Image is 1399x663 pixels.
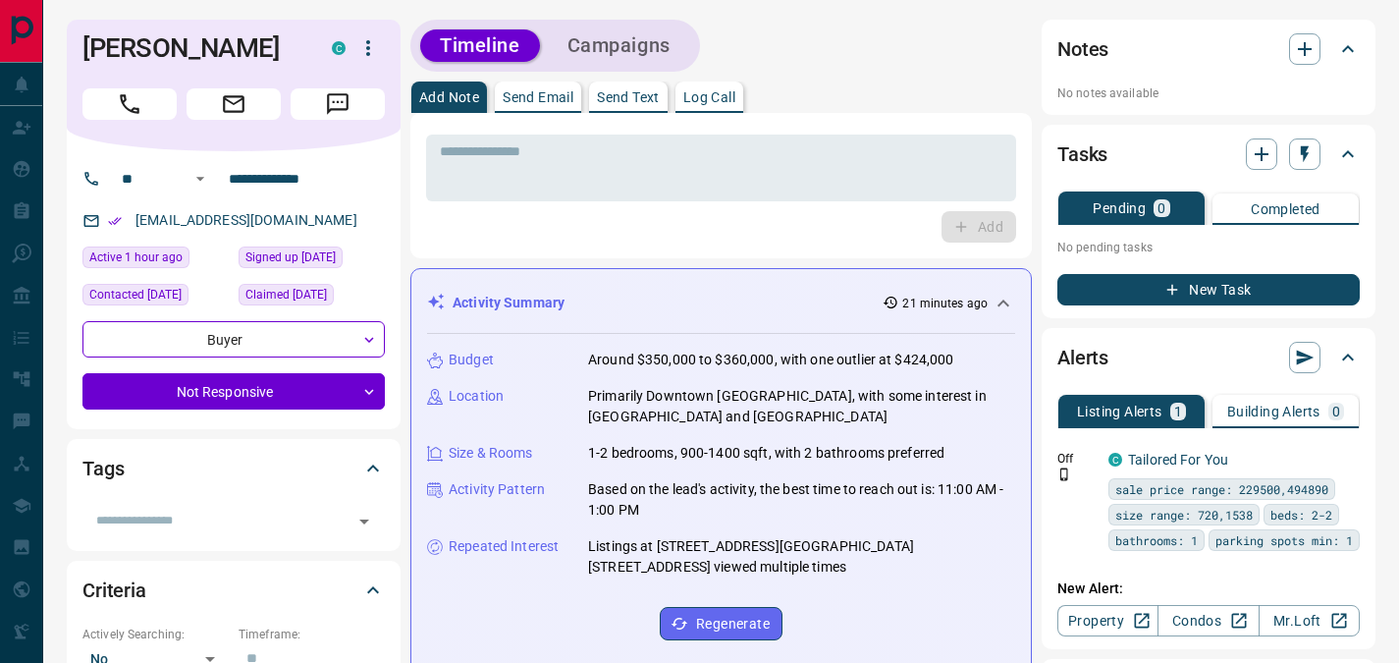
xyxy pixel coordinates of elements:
[239,626,385,643] p: Timeframe:
[188,167,212,191] button: Open
[1057,579,1360,599] p: New Alert:
[548,29,690,62] button: Campaigns
[660,607,782,640] button: Regenerate
[1108,453,1122,467] div: condos.ca
[1057,342,1108,373] h2: Alerts
[108,214,122,228] svg: Email Verified
[82,32,302,64] h1: [PERSON_NAME]
[245,285,327,304] span: Claimed [DATE]
[82,321,385,358] div: Buyer
[420,29,540,62] button: Timeline
[1115,479,1328,499] span: sale price range: 229500,494890
[82,626,229,643] p: Actively Searching:
[588,386,1015,427] p: Primarily Downtown [GEOGRAPHIC_DATA], with some interest in [GEOGRAPHIC_DATA] and [GEOGRAPHIC_DATA]
[82,284,229,311] div: Mon Aug 11 2025
[597,90,660,104] p: Send Text
[449,443,533,464] p: Size & Rooms
[82,445,385,492] div: Tags
[187,88,281,120] span: Email
[427,285,1015,321] div: Activity Summary21 minutes ago
[1077,405,1162,418] p: Listing Alerts
[239,247,385,274] div: Sat Jul 05 2025
[1057,468,1071,481] svg: Push Notification Only
[449,479,545,500] p: Activity Pattern
[1332,405,1340,418] p: 0
[453,293,565,313] p: Activity Summary
[588,536,1015,578] p: Listings at [STREET_ADDRESS][GEOGRAPHIC_DATA][STREET_ADDRESS] viewed multiple times
[1057,33,1108,65] h2: Notes
[89,248,183,267] span: Active 1 hour ago
[1093,201,1146,215] p: Pending
[1157,201,1165,215] p: 0
[1128,452,1228,468] a: Tailored For You
[1115,505,1253,525] span: size range: 720,1538
[89,285,182,304] span: Contacted [DATE]
[419,90,479,104] p: Add Note
[1174,405,1182,418] p: 1
[1270,505,1332,525] span: beds: 2-2
[1057,334,1360,381] div: Alerts
[1057,274,1360,305] button: New Task
[1057,84,1360,102] p: No notes available
[449,536,559,557] p: Repeated Interest
[1157,605,1259,636] a: Condos
[245,248,336,267] span: Signed up [DATE]
[350,508,378,535] button: Open
[1057,233,1360,262] p: No pending tasks
[1227,405,1320,418] p: Building Alerts
[1115,530,1198,550] span: bathrooms: 1
[82,453,124,484] h2: Tags
[239,284,385,311] div: Mon Jul 21 2025
[449,386,504,407] p: Location
[683,90,735,104] p: Log Call
[1251,202,1320,216] p: Completed
[1057,26,1360,73] div: Notes
[82,567,385,614] div: Criteria
[1057,605,1158,636] a: Property
[291,88,385,120] span: Message
[82,247,229,274] div: Tue Sep 16 2025
[588,479,1015,521] p: Based on the lead's activity, the best time to reach out is: 11:00 AM - 1:00 PM
[449,350,494,370] p: Budget
[902,295,988,312] p: 21 minutes ago
[503,90,573,104] p: Send Email
[332,41,346,55] div: condos.ca
[82,575,146,606] h2: Criteria
[135,212,357,228] a: [EMAIL_ADDRESS][DOMAIN_NAME]
[1057,450,1097,468] p: Off
[588,443,944,464] p: 1-2 bedrooms, 900-1400 sqft, with 2 bathrooms preferred
[1057,131,1360,178] div: Tasks
[1215,530,1353,550] span: parking spots min: 1
[588,350,954,370] p: Around $350,000 to $360,000, with one outlier at $424,000
[82,373,385,410] div: Not Responsive
[1057,138,1107,170] h2: Tasks
[82,88,177,120] span: Call
[1259,605,1360,636] a: Mr.Loft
